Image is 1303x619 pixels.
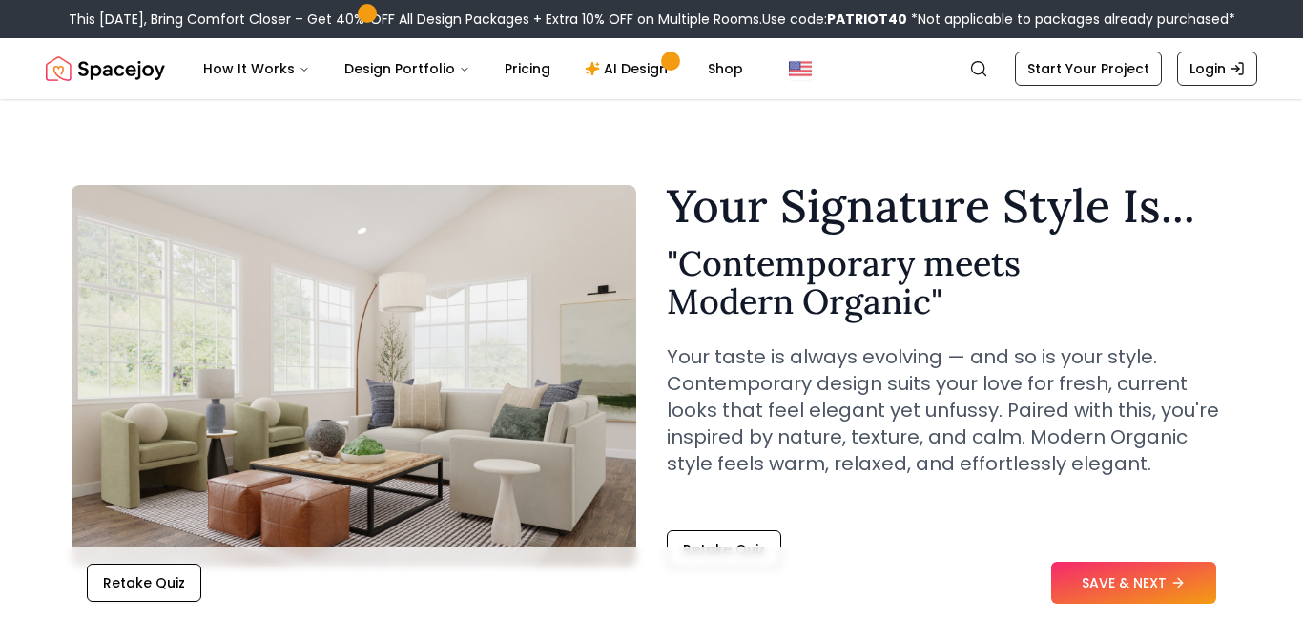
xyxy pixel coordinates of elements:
button: Design Portfolio [329,50,486,88]
b: PATRIOT40 [827,10,907,29]
button: How It Works [188,50,325,88]
a: Start Your Project [1015,52,1162,86]
p: Your taste is always evolving — and so is your style. Contemporary design suits your love for fre... [667,343,1231,477]
img: Contemporary meets Modern Organic Style Example [72,185,636,567]
a: Shop [693,50,758,88]
span: *Not applicable to packages already purchased* [907,10,1235,29]
span: Use code: [762,10,907,29]
h2: " Contemporary meets Modern Organic " [667,244,1231,320]
nav: Global [46,38,1257,99]
div: This [DATE], Bring Comfort Closer – Get 40% OFF All Design Packages + Extra 10% OFF on Multiple R... [69,10,1235,29]
nav: Main [188,50,758,88]
a: Spacejoy [46,50,165,88]
button: Retake Quiz [667,530,781,568]
a: AI Design [569,50,689,88]
button: Retake Quiz [87,564,201,602]
a: Login [1177,52,1257,86]
img: Spacejoy Logo [46,50,165,88]
img: United States [789,57,812,80]
a: Pricing [489,50,566,88]
h1: Your Signature Style Is... [667,183,1231,229]
button: SAVE & NEXT [1051,562,1216,604]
